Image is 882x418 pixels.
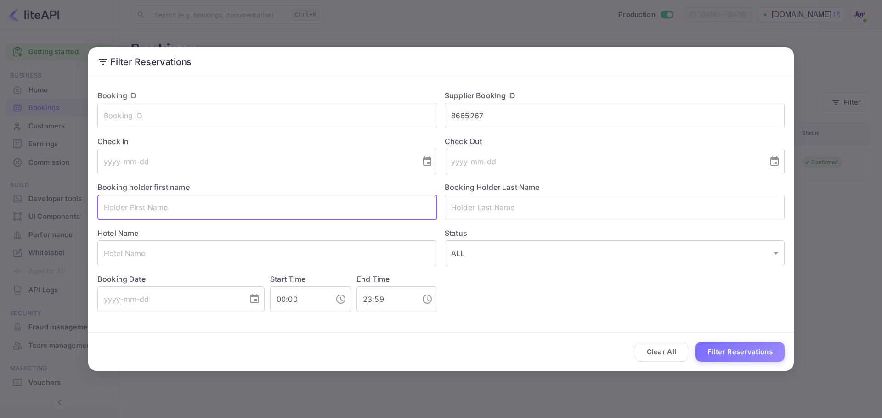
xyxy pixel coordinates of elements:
label: Booking Date [97,273,265,284]
input: hh:mm [356,286,414,312]
label: Check Out [445,136,785,147]
input: yyyy-mm-dd [445,149,762,174]
label: Supplier Booking ID [445,91,515,100]
label: Booking holder first name [97,183,190,192]
button: Choose time, selected time is 12:00 AM [332,290,350,308]
input: Hotel Name [97,240,437,266]
input: Supplier Booking ID [445,103,785,128]
div: ALL [445,240,785,266]
input: hh:mm [270,286,328,312]
label: Booking Holder Last Name [445,183,540,192]
button: Clear All [635,342,689,362]
input: Booking ID [97,103,437,128]
h2: Filter Reservations [88,47,794,77]
button: Choose date [765,152,784,171]
label: Check In [97,136,437,147]
button: Filter Reservations [695,342,785,362]
label: Booking ID [97,91,137,100]
label: Start Time [270,274,306,284]
label: End Time [356,274,390,284]
button: Choose date [418,152,436,171]
input: yyyy-mm-dd [97,149,414,174]
label: Status [445,228,785,239]
input: Holder Last Name [445,195,785,220]
button: Choose time, selected time is 11:59 PM [418,290,436,308]
button: Choose date [245,290,264,308]
input: Holder First Name [97,195,437,220]
label: Hotel Name [97,229,139,238]
input: yyyy-mm-dd [97,286,242,312]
